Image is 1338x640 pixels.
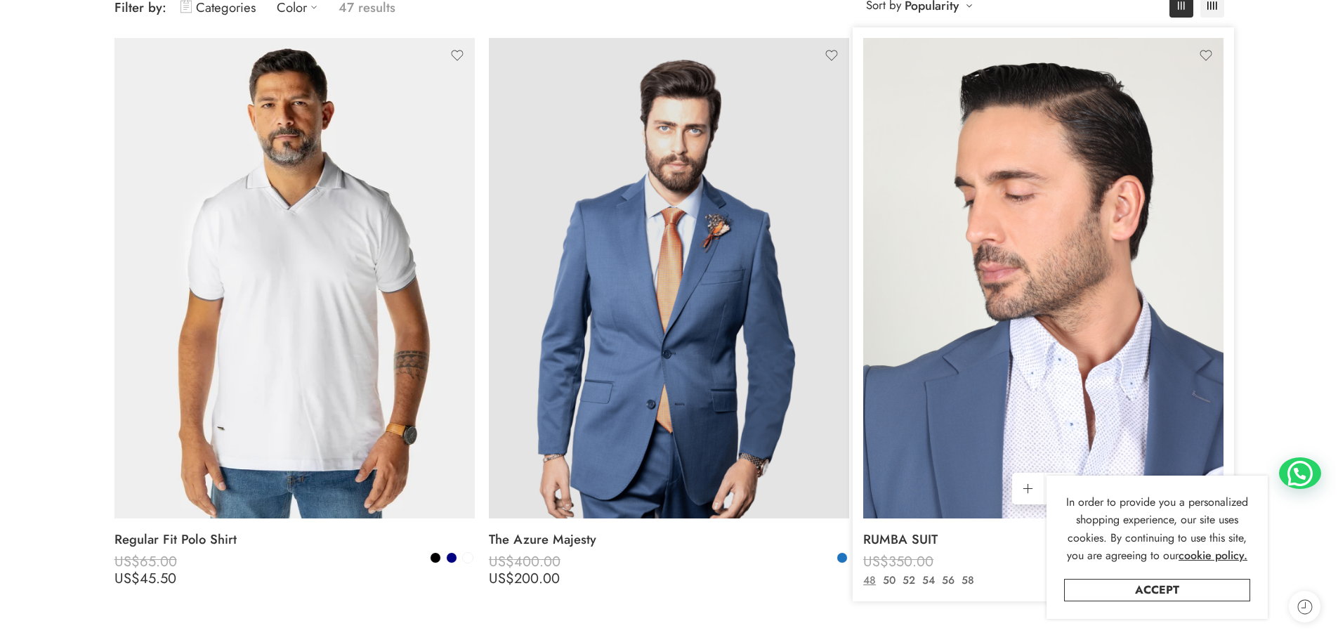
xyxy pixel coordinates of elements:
a: Navy [445,551,458,564]
a: 58 [958,573,978,589]
bdi: 45.50 [114,568,176,589]
a: 54 [919,573,938,589]
a: White [461,551,474,564]
bdi: 400.00 [489,551,560,572]
span: US$ [863,568,888,589]
a: RUMBA SUIT [863,525,1224,554]
bdi: 65.00 [114,551,177,572]
a: cookie policy. [1179,547,1247,565]
span: US$ [863,551,888,572]
span: US$ [114,551,140,572]
a: Regular Fit Polo Shirt [114,525,475,554]
a: QUICK SHOP [1044,473,1075,504]
a: Blue [836,551,848,564]
a: Accept [1064,579,1250,601]
a: 50 [879,573,899,589]
a: Select options for “RUMBA SUIT” [1012,473,1044,504]
a: 52 [899,573,919,589]
bdi: 245.00 [863,568,933,589]
bdi: 350.00 [863,551,933,572]
a: The Azure Majesty [489,525,849,554]
span: US$ [114,568,140,589]
bdi: 200.00 [489,568,560,589]
a: Black [429,551,442,564]
a: 48 [860,573,879,589]
span: US$ [489,568,514,589]
span: US$ [489,551,514,572]
span: In order to provide you a personalized shopping experience, our site uses cookies. By continuing ... [1066,494,1248,564]
a: 56 [938,573,958,589]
